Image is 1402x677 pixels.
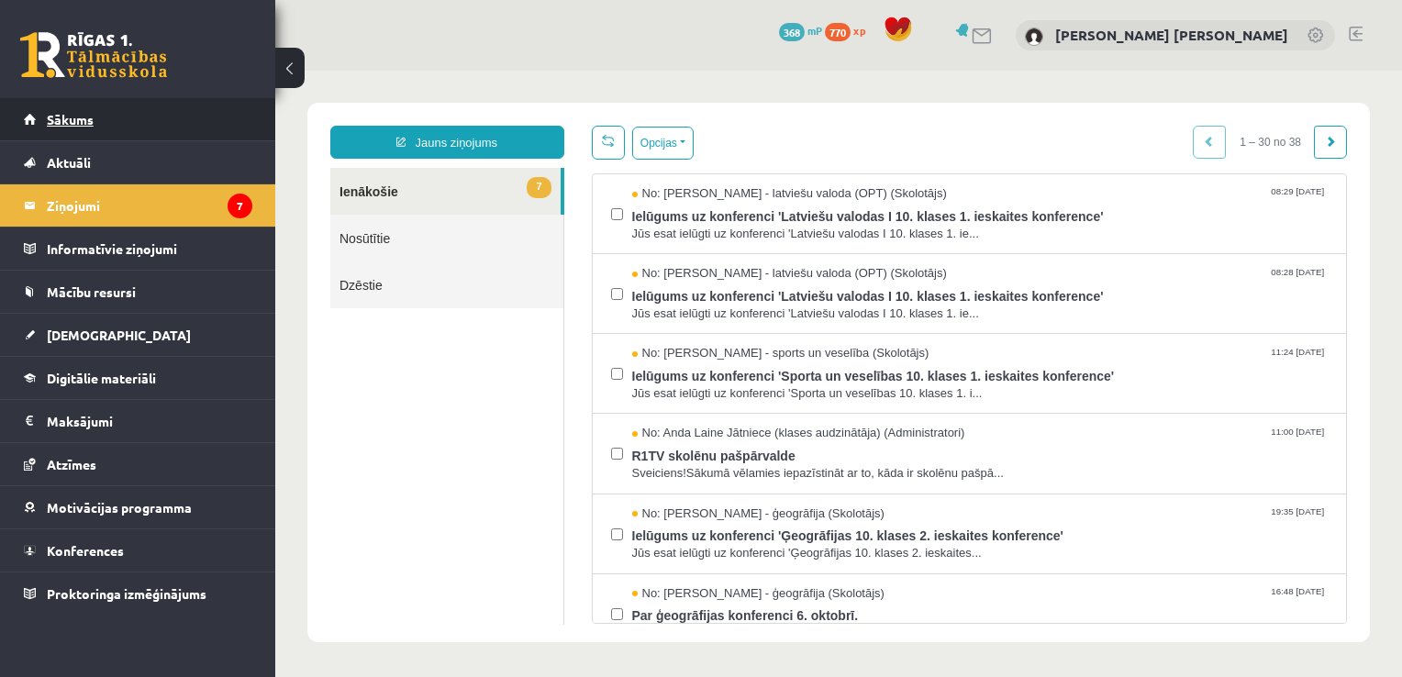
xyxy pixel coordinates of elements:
[24,271,252,313] a: Mācību resursi
[357,451,1053,474] span: Ielūgums uz konferenci 'Ģeogrāfijas 10. klases 2. ieskaites konference'
[24,443,252,485] a: Atzīmes
[357,515,609,532] span: No: [PERSON_NAME] - ģeogrāfija (Skolotājs)
[357,531,1053,554] span: Par ģeogrāfijas konferenci 6. oktobrī.
[1055,26,1288,44] a: [PERSON_NAME] [PERSON_NAME]
[779,23,822,38] a: 368 mP
[47,542,124,559] span: Konferences
[992,115,1052,128] span: 08:29 [DATE]
[47,283,136,300] span: Mācību resursi
[992,274,1052,288] span: 11:24 [DATE]
[47,456,96,472] span: Atzīmes
[24,228,252,270] a: Informatīvie ziņojumi
[992,354,1052,368] span: 11:00 [DATE]
[992,515,1052,528] span: 16:48 [DATE]
[24,400,252,442] a: Maksājumi
[47,400,252,442] legend: Maksājumi
[357,474,1053,492] span: Jūs esat ielūgti uz konferenci 'Ģeogrāfijas 10. klases 2. ieskaites...
[357,56,418,89] button: Opcijas
[24,184,252,227] a: Ziņojumi7
[357,274,1053,331] a: No: [PERSON_NAME] - sports un veselība (Skolotājs) 11:24 [DATE] Ielūgums uz konferenci 'Sporta un...
[20,32,167,78] a: Rīgas 1. Tālmācības vidusskola
[357,235,1053,252] span: Jūs esat ielūgti uz konferenci 'Latviešu valodas I 10. klases 1. ie...
[357,372,1053,394] span: R1TV skolēnu pašpārvalde
[47,228,252,270] legend: Informatīvie ziņojumi
[825,23,851,41] span: 770
[24,572,252,615] a: Proktoringa izmēģinājums
[228,194,252,218] i: 7
[24,486,252,528] a: Motivācijas programma
[24,98,252,140] a: Sākums
[357,155,1053,172] span: Jūs esat ielūgti uz konferenci 'Latviešu valodas I 10. klases 1. ie...
[853,23,865,38] span: xp
[357,354,690,372] span: No: Anda Laine Jātniece (klases audzinātāja) (Administratori)
[47,585,206,602] span: Proktoringa izmēģinājums
[55,55,289,88] a: Jauns ziņojums
[1025,28,1043,46] img: Endija Elizabete Zēvalde
[47,327,191,343] span: [DEMOGRAPHIC_DATA]
[55,97,285,144] a: 7Ienākošie
[357,194,672,212] span: No: [PERSON_NAME] - latviešu valoda (OPT) (Skolotājs)
[47,499,192,516] span: Motivācijas programma
[357,435,609,452] span: No: [PERSON_NAME] - ģeogrāfija (Skolotājs)
[825,23,874,38] a: 770 xp
[251,106,275,128] span: 7
[55,144,288,191] a: Nosūtītie
[24,529,252,572] a: Konferences
[357,115,672,132] span: No: [PERSON_NAME] - latviešu valoda (OPT) (Skolotājs)
[47,111,94,128] span: Sākums
[992,194,1052,208] span: 08:28 [DATE]
[357,435,1053,492] a: No: [PERSON_NAME] - ģeogrāfija (Skolotājs) 19:35 [DATE] Ielūgums uz konferenci 'Ģeogrāfijas 10. k...
[357,132,1053,155] span: Ielūgums uz konferenci 'Latviešu valodas I 10. klases 1. ieskaites konference'
[47,184,252,227] legend: Ziņojumi
[24,141,252,183] a: Aktuāli
[357,115,1053,172] a: No: [PERSON_NAME] - latviešu valoda (OPT) (Skolotājs) 08:29 [DATE] Ielūgums uz konferenci 'Latvie...
[55,191,288,238] a: Dzēstie
[47,154,91,171] span: Aktuāli
[47,370,156,386] span: Digitālie materiāli
[357,394,1053,412] span: Sveiciens!Sākumā vēlamies iepazīstināt ar to, kāda ir skolēnu pašpā...
[807,23,822,38] span: mP
[951,55,1040,88] span: 1 – 30 no 38
[24,314,252,356] a: [DEMOGRAPHIC_DATA]
[992,435,1052,449] span: 19:35 [DATE]
[24,357,252,399] a: Digitālie materiāli
[779,23,805,41] span: 368
[357,274,654,292] span: No: [PERSON_NAME] - sports un veselība (Skolotājs)
[357,515,1053,572] a: No: [PERSON_NAME] - ģeogrāfija (Skolotājs) 16:48 [DATE] Par ģeogrāfijas konferenci 6. oktobrī.
[357,292,1053,315] span: Ielūgums uz konferenci 'Sporta un veselības 10. klases 1. ieskaites konference'
[357,315,1053,332] span: Jūs esat ielūgti uz konferenci 'Sporta un veselības 10. klases 1. i...
[357,194,1053,251] a: No: [PERSON_NAME] - latviešu valoda (OPT) (Skolotājs) 08:28 [DATE] Ielūgums uz konferenci 'Latvie...
[357,212,1053,235] span: Ielūgums uz konferenci 'Latviešu valodas I 10. klases 1. ieskaites konference'
[357,354,1053,411] a: No: Anda Laine Jātniece (klases audzinātāja) (Administratori) 11:00 [DATE] R1TV skolēnu pašpārval...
